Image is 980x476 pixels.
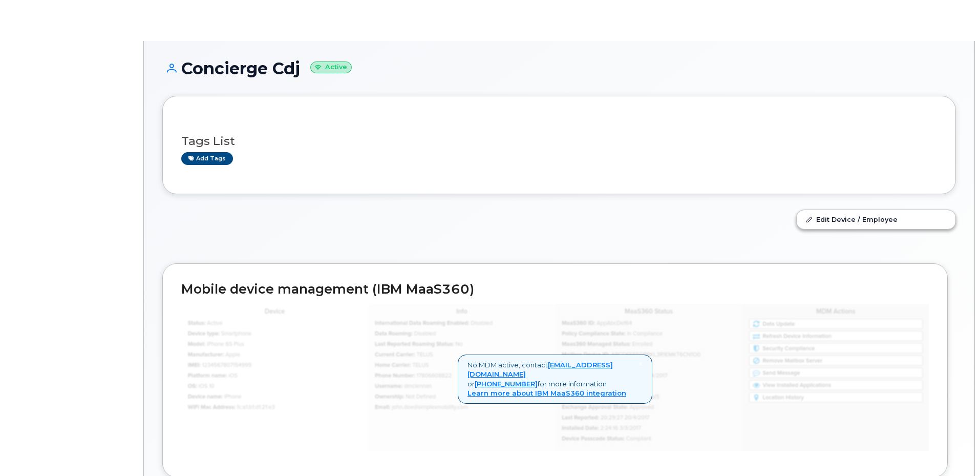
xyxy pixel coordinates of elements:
[181,135,937,148] h3: Tags List
[638,359,643,368] span: ×
[162,59,956,77] h1: Concierge Cdj
[467,389,626,397] a: Learn more about IBM MaaS360 integration
[310,61,352,73] small: Active
[181,282,929,297] h2: Mobile device management (IBM MaaS360)
[638,360,643,368] a: Close
[475,380,538,388] a: [PHONE_NUMBER]
[797,210,955,229] a: Edit Device / Employee
[181,152,233,165] a: Add tags
[181,304,929,451] img: mdm_maas360_data_lg-147edf4ce5891b6e296acbe60ee4acd306360f73f278574cfef86ac192ea0250.jpg
[458,355,652,404] div: No MDM active, contact or for more information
